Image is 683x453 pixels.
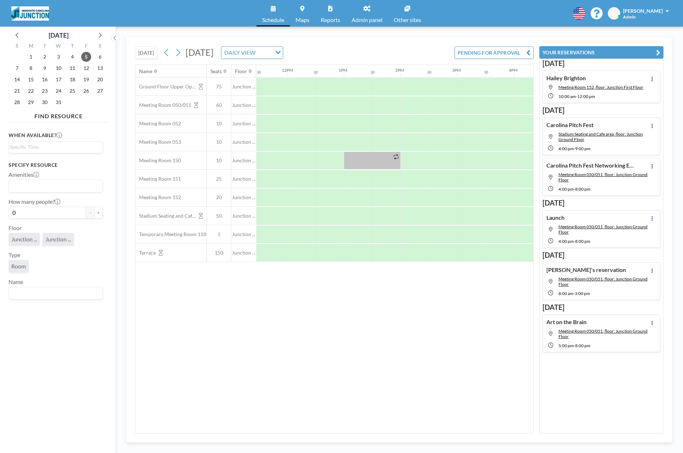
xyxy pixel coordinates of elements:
span: Junction ... [231,176,256,182]
span: Junction ... [231,83,256,90]
div: F [79,42,93,51]
span: Meeting Room 050/051, floor: Junction Ground Floor [558,328,648,339]
span: Admin [623,14,636,20]
div: 4PM [509,67,518,73]
span: Saturday, December 13, 2025 [95,63,105,73]
span: Sunday, December 28, 2025 [12,97,22,107]
span: Meeting Room 150 [136,157,181,164]
span: [PERSON_NAME] [623,8,663,14]
span: Monday, December 1, 2025 [26,52,36,62]
h3: [DATE] [542,59,660,68]
span: Junction ... [231,250,256,256]
span: Junction ... [231,213,256,219]
span: Maps [296,17,309,23]
span: Junction ... [11,236,37,242]
input: Search for option [10,289,99,298]
span: 8:00 AM [558,291,573,296]
span: 10 [207,120,231,127]
h4: Hailey Brighton [546,75,586,82]
span: Meeting Room 050/051, floor: Junction Ground Floor [558,172,648,182]
span: Meeting Room 050/051, floor: Junction Ground Floor [558,276,648,287]
button: YOUR RESERVATIONS [539,46,663,59]
div: 30 [370,70,375,75]
span: Meeting Room 152 [136,194,181,201]
span: Wednesday, December 3, 2025 [54,52,64,62]
span: - [574,239,575,244]
span: Tuesday, December 23, 2025 [40,86,50,96]
h4: Art on the Brain [546,318,586,326]
span: 75 [207,83,231,90]
span: Junction ... [231,194,256,201]
span: [DATE] [186,47,214,58]
span: Thursday, December 25, 2025 [67,86,77,96]
span: Junction ... [231,102,256,108]
span: Wednesday, December 10, 2025 [54,63,64,73]
span: Thursday, December 4, 2025 [67,52,77,62]
label: How many people? [9,198,60,205]
span: - [574,146,575,151]
span: 8:00 PM [575,186,590,192]
span: Sunday, December 14, 2025 [12,75,22,84]
span: Temporary Meeting Room 118 [136,231,206,238]
div: Seats [210,68,222,75]
span: Monday, December 29, 2025 [26,97,36,107]
span: Friday, December 19, 2025 [81,75,91,84]
span: Meeting Room 053 [136,139,181,145]
span: Junction ... [231,139,256,145]
span: Wednesday, December 17, 2025 [54,75,64,84]
div: 30 [427,70,431,75]
div: Search for option [221,47,283,59]
span: Junction ... [231,157,256,164]
span: Reports [321,17,340,23]
span: Tuesday, December 16, 2025 [40,75,50,84]
div: Name [139,68,152,75]
button: PENDING FOR APPROVAL [455,47,534,59]
span: Stadium Seating and Cafe area, floor: Junction Ground Floor [558,131,643,142]
span: 4:00 PM [558,239,574,244]
div: 30 [257,70,261,75]
h3: [DATE] [542,303,660,312]
span: Meeting Room 052 [136,120,181,127]
img: organization-logo [11,6,49,21]
span: Schedule [262,17,284,23]
label: Type [9,251,20,258]
h3: Specify resource [9,162,103,168]
span: - [573,291,575,296]
span: Other sites [394,17,421,23]
input: Search for option [258,48,271,57]
span: Room [11,263,26,269]
button: + [94,207,103,219]
span: 5:00 PM [558,343,574,348]
span: Meeting Room 151 [136,176,181,182]
h4: Carolina Pitch Fest [546,121,594,129]
span: Junction ... [231,231,256,238]
h3: [DATE] [542,251,660,260]
span: Admin panel [352,17,382,23]
span: 4:00 PM [558,146,574,151]
button: - [86,207,94,219]
span: DAILY VIEW [223,48,257,57]
h3: [DATE] [542,198,660,207]
span: Friday, December 5, 2025 [81,52,91,62]
span: Terrace [136,250,156,256]
label: Amenities [9,171,39,178]
span: 10 [207,157,231,164]
span: Monday, December 8, 2025 [26,63,36,73]
div: Search for option [9,180,103,192]
span: - [574,343,575,348]
span: - [576,94,577,99]
span: Monday, December 22, 2025 [26,86,36,96]
span: Junction ... [231,120,256,127]
div: 2PM [395,67,404,73]
span: 1 [207,231,231,238]
span: Tuesday, December 2, 2025 [40,52,50,62]
h3: [DATE] [542,106,660,115]
span: 150 [207,250,231,256]
span: 20 [207,194,231,201]
span: 50 [207,213,231,219]
div: 30 [314,70,318,75]
label: Name [9,278,23,285]
span: Friday, December 26, 2025 [81,86,91,96]
span: - [574,186,575,192]
button: [DATE] [135,47,158,59]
